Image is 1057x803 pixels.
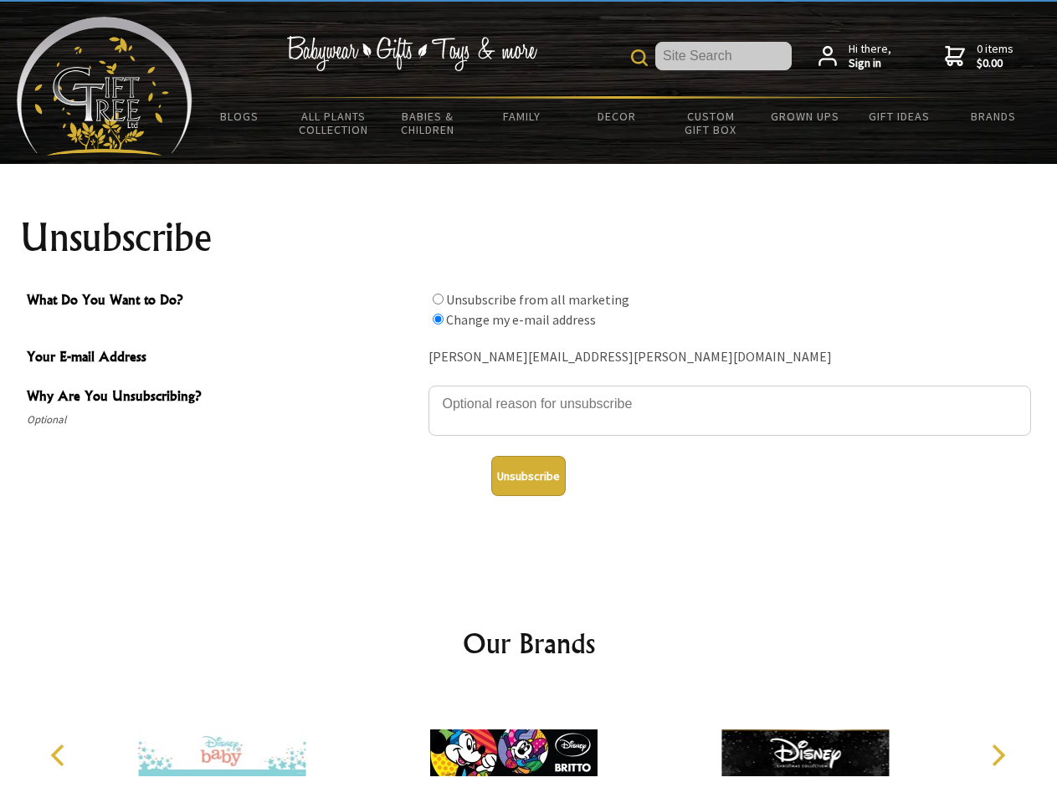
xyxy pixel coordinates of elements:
strong: $0.00 [977,56,1013,71]
a: Custom Gift Box [664,99,758,147]
textarea: Why Are You Unsubscribing? [428,386,1031,436]
a: 0 items$0.00 [945,42,1013,71]
span: Hi there, [849,42,891,71]
input: What Do You Want to Do? [433,314,444,325]
button: Next [979,737,1016,774]
button: Previous [42,737,79,774]
a: Gift Ideas [852,99,947,134]
h2: Our Brands [33,623,1024,663]
img: product search [631,49,648,66]
a: Babies & Children [381,99,475,147]
span: Your E-mail Address [27,346,420,371]
img: Babywear - Gifts - Toys & more [286,36,537,71]
a: All Plants Collection [287,99,382,147]
button: Unsubscribe [491,456,566,496]
div: [PERSON_NAME][EMAIL_ADDRESS][PERSON_NAME][DOMAIN_NAME] [428,345,1031,371]
h1: Unsubscribe [20,217,1038,258]
a: Brands [947,99,1041,134]
span: Optional [27,410,420,430]
label: Unsubscribe from all marketing [446,291,629,308]
a: Grown Ups [757,99,852,134]
span: What Do You Want to Do? [27,289,420,314]
a: Hi there,Sign in [818,42,891,71]
label: Change my e-mail address [446,311,596,328]
strong: Sign in [849,56,891,71]
img: Babyware - Gifts - Toys and more... [17,17,192,156]
a: Decor [569,99,664,134]
a: Family [475,99,570,134]
input: What Do You Want to Do? [433,294,444,304]
input: Site Search [655,42,792,70]
span: 0 items [977,41,1013,71]
span: Why Are You Unsubscribing? [27,386,420,410]
a: BLOGS [192,99,287,134]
